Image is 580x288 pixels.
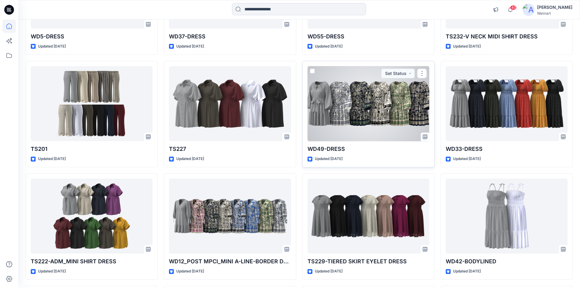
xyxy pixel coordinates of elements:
[31,179,153,254] a: TS222-ADM_MINI SHIRT DRESS
[537,11,572,16] div: Walmart
[31,257,153,266] p: TS222-ADM_MINI SHIRT DRESS
[308,145,429,153] p: WD49-DRESS
[31,145,153,153] p: TS201
[315,43,343,50] p: Updated [DATE]
[308,257,429,266] p: TS229-TIERED SKIRT EYELET DRESS
[315,156,343,162] p: Updated [DATE]
[176,268,204,275] p: Updated [DATE]
[169,32,291,41] p: WD37-DRESS
[315,268,343,275] p: Updated [DATE]
[308,32,429,41] p: WD55-DRESS
[453,43,481,50] p: Updated [DATE]
[537,4,572,11] div: [PERSON_NAME]
[176,43,204,50] p: Updated [DATE]
[169,145,291,153] p: TS227
[38,43,66,50] p: Updated [DATE]
[38,156,66,162] p: Updated [DATE]
[446,66,568,141] a: WD33-DRESS
[169,179,291,254] a: WD12_POST MPCI_MINI A-LINE-BORDER DRESS
[308,66,429,141] a: WD49-DRESS
[38,268,66,275] p: Updated [DATE]
[510,5,517,10] span: 40
[453,268,481,275] p: Updated [DATE]
[31,66,153,141] a: TS201
[169,66,291,141] a: TS227
[446,257,568,266] p: WD42-BODYLINED
[176,156,204,162] p: Updated [DATE]
[446,145,568,153] p: WD33-DRESS
[446,179,568,254] a: WD42-BODYLINED
[453,156,481,162] p: Updated [DATE]
[169,257,291,266] p: WD12_POST MPCI_MINI A-LINE-BORDER DRESS
[308,179,429,254] a: TS229-TIERED SKIRT EYELET DRESS
[522,4,535,16] img: avatar
[446,32,568,41] p: TS232-V NECK MIDI SHIRT DRESS
[31,32,153,41] p: WD5-DRESS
